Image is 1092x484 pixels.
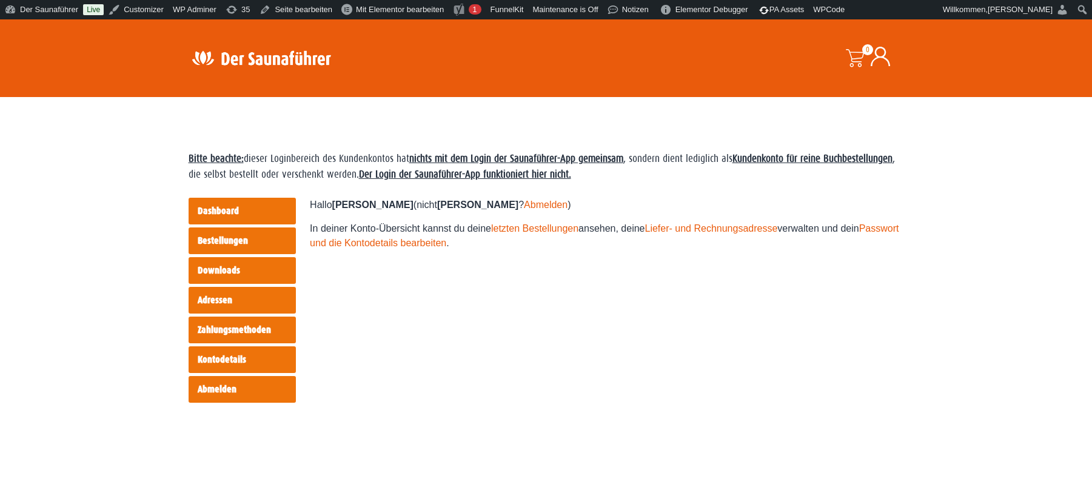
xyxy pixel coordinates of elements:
[332,200,414,210] strong: [PERSON_NAME]
[491,223,578,234] a: letzten Bestellungen
[472,5,477,14] span: 1
[189,198,296,406] nav: Kontoseiten
[189,287,296,314] a: Adressen
[988,5,1053,14] span: [PERSON_NAME]
[732,153,893,164] strong: Kundenkonto für reine Buchbestellungen
[437,200,518,210] strong: [PERSON_NAME]
[189,376,296,403] a: Abmelden
[862,44,873,55] span: 0
[310,221,903,250] p: In deiner Konto-Übersicht kannst du deine ansehen, deine verwalten und dein .
[189,153,244,164] span: Bitte beachte:
[645,223,778,234] a: Liefer- und Rechnungsadresse
[189,257,296,284] a: Downloads
[359,169,571,180] strong: Der Login der Saunaführer-App funktioniert hier nicht.
[524,200,568,210] a: Abmelden
[83,4,104,15] a: Live
[189,317,296,343] a: Zahlungsmethoden
[356,5,444,14] span: Mit Elementor bearbeiten
[409,153,623,164] strong: nichts mit dem Login der Saunaführer-App gemeinsam
[189,153,895,180] span: dieser Loginbereich des Kundenkontos hat , sondern dient lediglich als , die selbst bestellt oder...
[310,223,899,248] a: Passwort und die Kontodetails bearbeiten
[189,227,296,254] a: Bestellungen
[189,346,296,373] a: Kontodetails
[310,198,903,212] p: Hallo (nicht ? )
[189,198,296,224] a: Dashboard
